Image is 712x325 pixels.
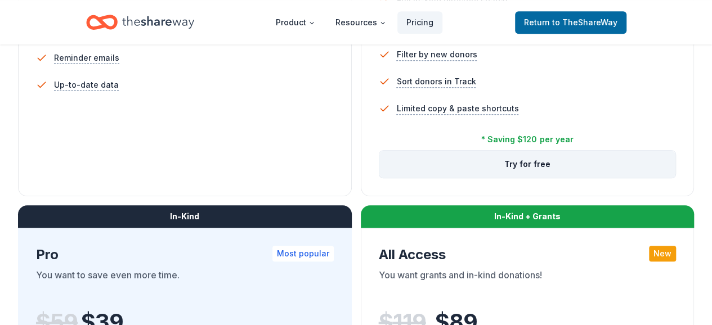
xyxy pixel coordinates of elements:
span: Limited copy & paste shortcuts [397,102,519,115]
a: Pricing [397,11,442,34]
span: Sort donors in Track [397,75,476,88]
div: Pro [36,246,334,264]
div: Most popular [272,246,334,261]
span: Filter by new donors [397,48,477,61]
nav: Main [267,9,442,35]
div: You want to save even more time. [36,268,334,300]
a: Home [86,9,194,35]
div: In-Kind [18,205,352,228]
span: Return [524,16,617,29]
button: Try for free [379,151,676,178]
div: You want grants and in-kind donations! [379,268,677,300]
div: * Saving $120 per year [481,133,573,146]
div: In-Kind + Grants [361,205,695,228]
a: Returnto TheShareWay [515,11,626,34]
span: to TheShareWay [552,17,617,27]
div: All Access [379,246,677,264]
span: Reminder emails [54,51,119,65]
button: Resources [326,11,395,34]
div: New [649,246,676,261]
button: Product [267,11,324,34]
span: Up-to-date data [54,78,119,92]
